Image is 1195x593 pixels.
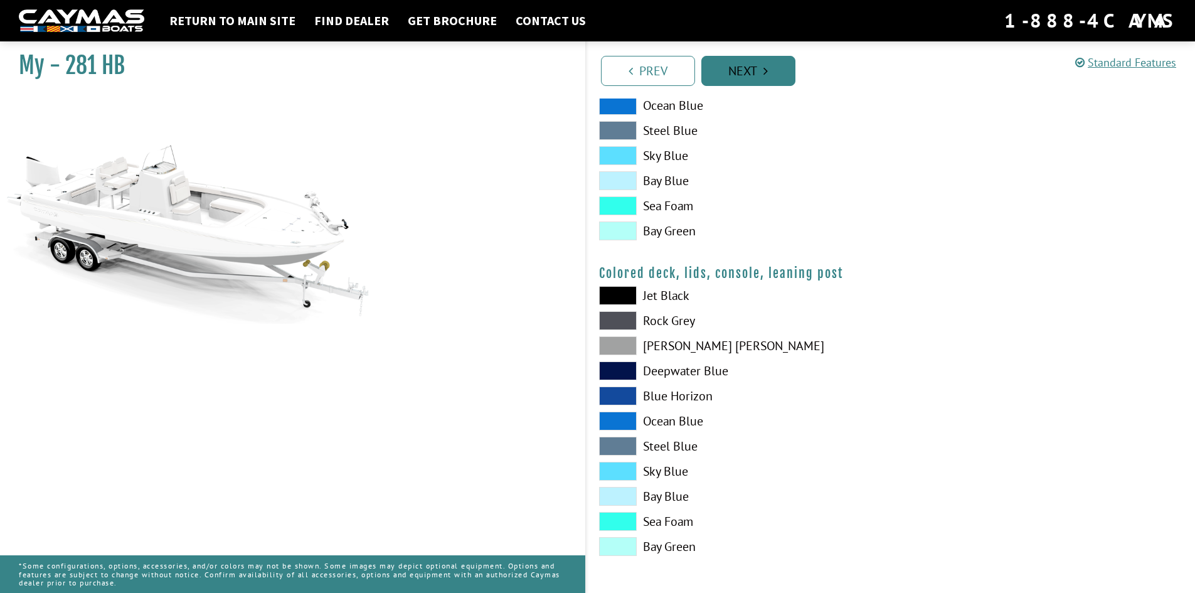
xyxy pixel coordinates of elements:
[599,361,878,380] label: Deepwater Blue
[599,387,878,405] label: Blue Horizon
[308,13,395,29] a: Find Dealer
[599,171,878,190] label: Bay Blue
[599,196,878,215] label: Sea Foam
[599,286,878,305] label: Jet Black
[163,13,302,29] a: Return to main site
[401,13,503,29] a: Get Brochure
[599,512,878,531] label: Sea Foam
[19,555,566,593] p: *Some configurations, options, accessories, and/or colors may not be shown. Some images may depic...
[599,265,1183,281] h4: Colored deck, lids, console, leaning post
[19,9,144,33] img: white-logo-c9c8dbefe5ff5ceceb0f0178aa75bf4bb51f6bca0971e226c86eb53dfe498488.png
[599,412,878,430] label: Ocean Blue
[1075,55,1176,70] a: Standard Features
[599,146,878,165] label: Sky Blue
[599,96,878,115] label: Ocean Blue
[599,311,878,330] label: Rock Grey
[1004,7,1176,35] div: 1-888-4CAYMAS
[599,121,878,140] label: Steel Blue
[601,56,695,86] a: Prev
[19,51,554,80] h1: My - 281 HB
[599,487,878,506] label: Bay Blue
[599,336,878,355] label: [PERSON_NAME] [PERSON_NAME]
[509,13,592,29] a: Contact Us
[599,537,878,556] label: Bay Green
[599,437,878,456] label: Steel Blue
[599,222,878,240] label: Bay Green
[701,56,795,86] a: Next
[599,462,878,481] label: Sky Blue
